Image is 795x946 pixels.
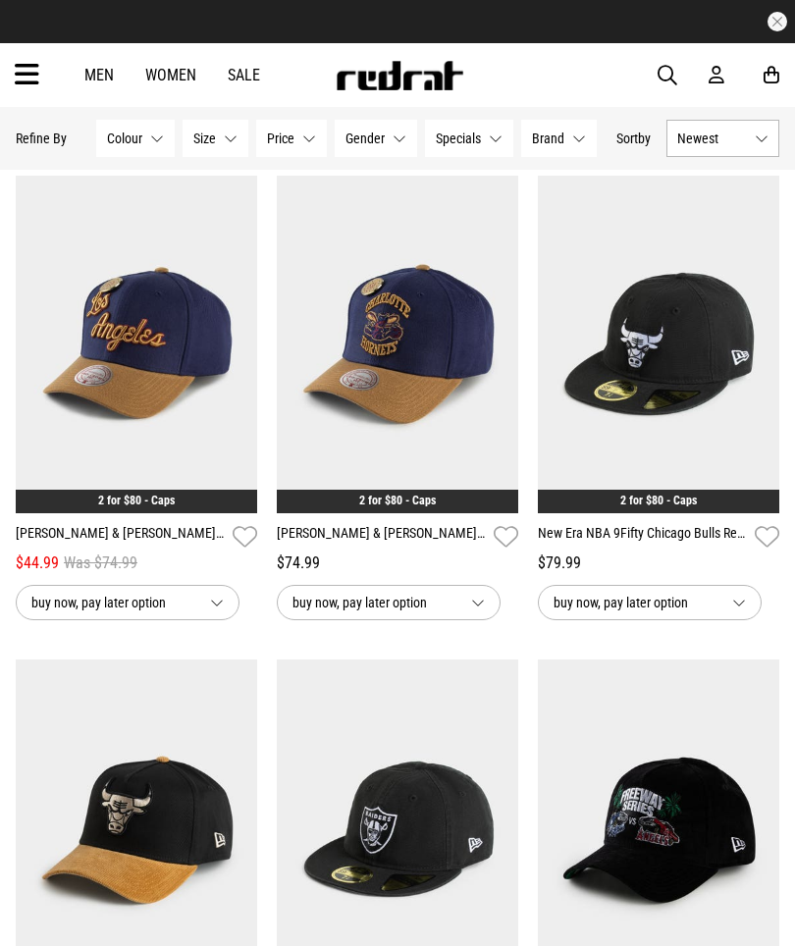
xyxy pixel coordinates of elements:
[84,66,114,84] a: Men
[16,8,75,67] button: Open LiveChat chat widget
[64,552,137,575] span: Was $74.99
[554,591,716,614] span: buy now, pay later option
[616,127,651,150] button: Sortby
[31,591,194,614] span: buy now, pay later option
[183,120,248,157] button: Size
[228,66,260,84] a: Sale
[538,585,762,620] button: buy now, pay later option
[98,494,175,507] a: 2 for $80 - Caps
[267,131,294,146] span: Price
[538,176,779,513] img: New Era Nba 9fifty Chicago Bulls Retro Crown Fitted Cap in Black
[277,552,518,575] div: $74.99
[277,176,518,513] img: Mitchell & Ness Nba Charlotte Hornets Work It Pro Crown Snapback Cap in Blue
[145,66,196,84] a: Women
[16,131,67,146] p: Refine By
[193,131,216,146] span: Size
[277,523,486,552] a: [PERSON_NAME] & [PERSON_NAME] NBA [PERSON_NAME] Hornets Work It Pro Crown Snapback Cap
[538,552,779,575] div: $79.99
[107,131,142,146] span: Colour
[335,61,464,90] img: Redrat logo
[638,131,651,146] span: by
[292,591,455,614] span: buy now, pay later option
[436,131,481,146] span: Specials
[16,523,225,552] a: [PERSON_NAME] & [PERSON_NAME] NBA Los Angeles Lakers Work It Pro Crown Snapback Cap
[16,552,59,575] span: $44.99
[16,176,257,513] img: Mitchell & Ness Nba Los Angeles Lakers Work It Pro Crown Snapback Cap in Blue
[16,585,239,620] button: buy now, pay later option
[538,523,747,552] a: New Era NBA 9Fifty Chicago Bulls Retro Crown Fitted Cap
[532,131,564,146] span: Brand
[277,585,501,620] button: buy now, pay later option
[677,131,747,146] span: Newest
[521,120,597,157] button: Brand
[666,120,779,157] button: Newest
[620,494,697,507] a: 2 for $80 - Caps
[335,120,417,157] button: Gender
[96,120,175,157] button: Colour
[345,131,385,146] span: Gender
[256,120,327,157] button: Price
[359,494,436,507] a: 2 for $80 - Caps
[250,12,545,31] iframe: Customer reviews powered by Trustpilot
[425,120,513,157] button: Specials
